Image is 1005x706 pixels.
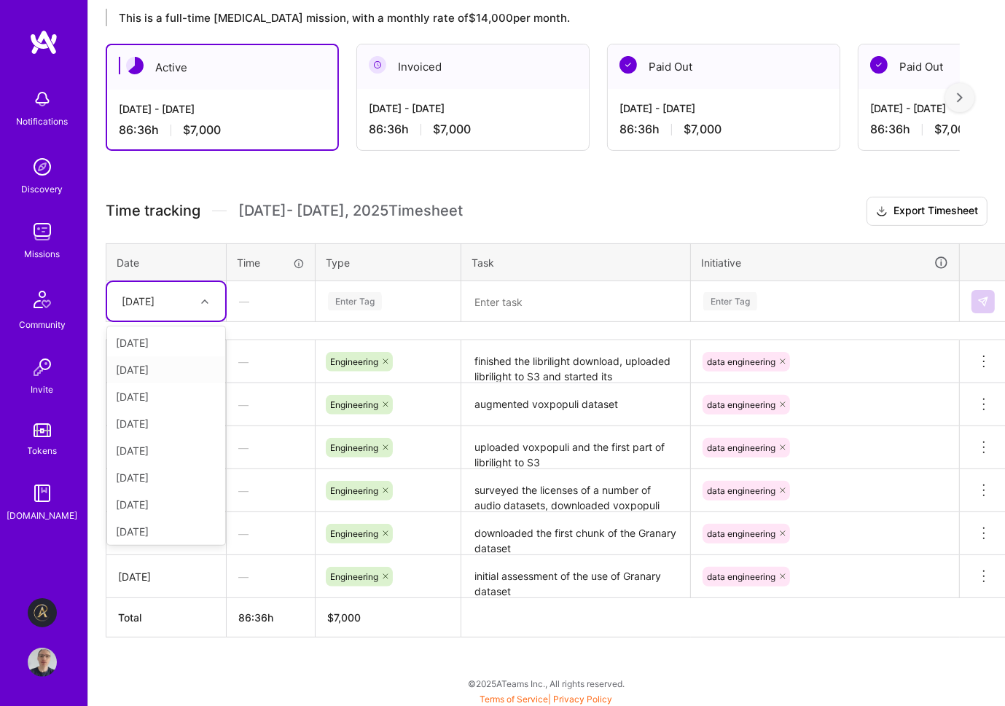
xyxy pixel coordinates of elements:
[28,598,57,627] img: Aldea: Transforming Behavior Change Through AI-Driven Coaching
[316,243,461,281] th: Type
[934,122,972,137] span: $7,000
[463,385,689,425] textarea: augmented voxpopuli dataset
[316,598,461,638] th: $7,000
[237,255,305,270] div: Time
[107,437,225,464] div: [DATE]
[25,246,60,262] div: Missions
[707,399,775,410] span: data engineering
[330,571,378,582] span: Engineering
[122,294,155,309] div: [DATE]
[24,598,60,627] a: Aldea: Transforming Behavior Change Through AI-Driven Coaching
[369,122,577,137] div: 86:36 h
[28,217,57,246] img: teamwork
[707,442,775,453] span: data engineering
[433,122,471,137] span: $7,000
[227,471,315,510] div: —
[463,514,689,554] textarea: downloaded the first chunk of the Granary dataset
[106,243,227,281] th: Date
[107,518,225,545] div: [DATE]
[119,101,326,117] div: [DATE] - [DATE]
[201,298,208,305] i: icon Chevron
[369,101,577,116] div: [DATE] - [DATE]
[461,243,691,281] th: Task
[619,122,828,137] div: 86:36 h
[619,101,828,116] div: [DATE] - [DATE]
[126,57,144,74] img: Active
[106,598,227,638] th: Total
[330,528,378,539] span: Engineering
[22,181,63,197] div: Discovery
[330,442,378,453] span: Engineering
[29,29,58,55] img: logo
[28,152,57,181] img: discovery
[119,122,326,138] div: 86:36 h
[34,423,51,437] img: tokens
[330,399,378,410] span: Engineering
[107,383,225,410] div: [DATE]
[867,197,988,226] button: Export Timesheet
[227,428,315,467] div: —
[106,202,200,220] span: Time tracking
[957,93,963,103] img: right
[107,464,225,491] div: [DATE]
[480,694,549,705] a: Terms of Service
[701,254,949,271] div: Initiative
[118,569,214,584] div: [DATE]
[330,356,378,367] span: Engineering
[707,571,775,582] span: data engineering
[25,282,60,317] img: Community
[28,353,57,382] img: Invite
[870,56,888,74] img: Paid Out
[183,122,221,138] span: $7,000
[463,557,689,597] textarea: initial assessment of the use of Granary dataset
[107,45,337,90] div: Active
[707,356,775,367] span: data engineering
[107,356,225,383] div: [DATE]
[369,56,386,74] img: Invoiced
[707,528,775,539] span: data engineering
[107,491,225,518] div: [DATE]
[227,385,315,424] div: —
[554,694,613,705] a: Privacy Policy
[330,485,378,496] span: Engineering
[328,290,382,313] div: Enter Tag
[707,485,775,496] span: data engineering
[608,44,840,89] div: Paid Out
[24,648,60,677] a: User Avatar
[28,443,58,458] div: Tokens
[876,204,888,219] i: icon Download
[227,598,316,638] th: 86:36h
[19,317,66,332] div: Community
[238,202,463,220] span: [DATE] - [DATE] , 2025 Timesheet
[977,296,989,307] img: Submit
[28,648,57,677] img: User Avatar
[463,471,689,511] textarea: surveyed the licenses of a number of audio datasets, downloaded voxpopuli audio
[28,85,57,114] img: bell
[480,694,613,705] span: |
[227,282,314,321] div: —
[227,557,315,596] div: —
[619,56,637,74] img: Paid Out
[107,410,225,437] div: [DATE]
[28,479,57,508] img: guide book
[463,342,689,382] textarea: finished the librilight download, uploaded librilight to S3 and started its augmentation
[227,514,315,553] div: —
[106,9,960,26] div: This is a full-time [MEDICAL_DATA] mission, with a monthly rate of $14,000 per month.
[7,508,78,523] div: [DOMAIN_NAME]
[357,44,589,89] div: Invoiced
[227,342,315,381] div: —
[684,122,722,137] span: $7,000
[703,290,757,313] div: Enter Tag
[17,114,69,129] div: Notifications
[31,382,54,397] div: Invite
[107,329,225,356] div: [DATE]
[87,665,1005,702] div: © 2025 ATeams Inc., All rights reserved.
[463,428,689,468] textarea: uploaded voxpopuli and the first part of librilight to S3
